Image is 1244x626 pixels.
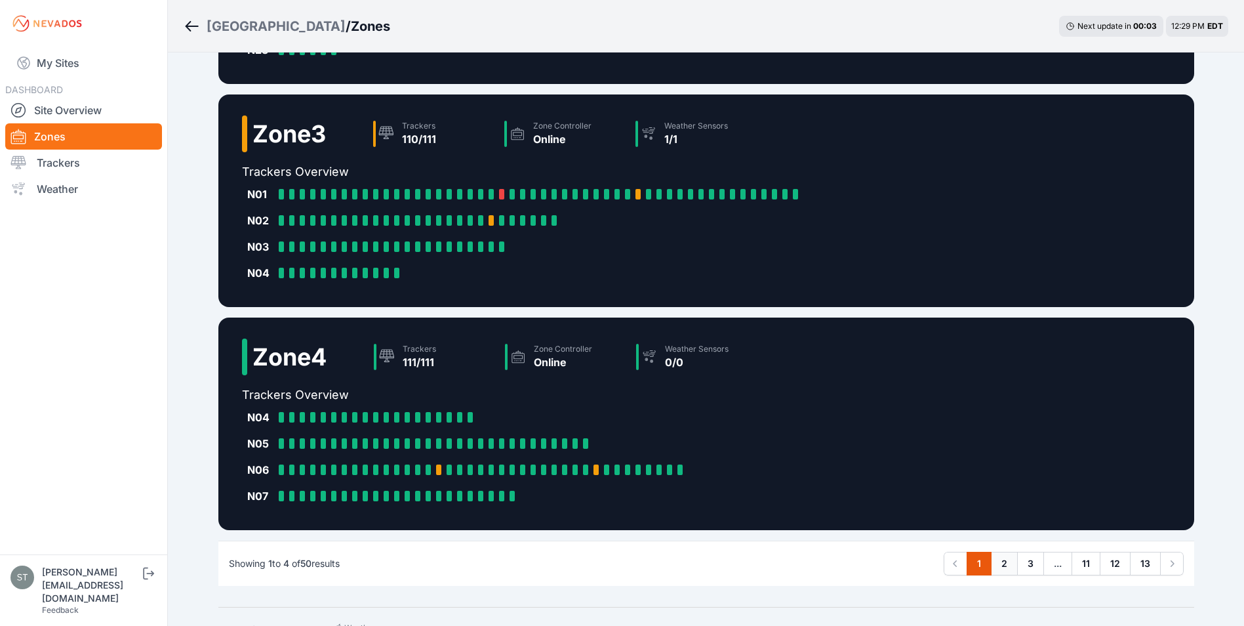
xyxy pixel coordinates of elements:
[42,566,140,605] div: [PERSON_NAME][EMAIL_ADDRESS][DOMAIN_NAME]
[630,115,761,152] a: Weather Sensors1/1
[1043,552,1072,575] span: ...
[247,409,273,425] div: N04
[242,386,762,404] h2: Trackers Overview
[283,558,289,569] span: 4
[1171,21,1205,31] span: 12:29 PM
[10,13,84,34] img: Nevados
[533,131,592,147] div: Online
[5,47,162,79] a: My Sites
[403,344,436,354] div: Trackers
[5,150,162,176] a: Trackers
[351,17,390,35] h3: Zones
[247,488,273,504] div: N07
[534,354,592,370] div: Online
[346,17,351,35] span: /
[5,176,162,202] a: Weather
[1072,552,1100,575] a: 11
[967,552,992,575] a: 1
[5,123,162,150] a: Zones
[247,436,273,451] div: N05
[247,462,273,478] div: N06
[207,17,346,35] a: [GEOGRAPHIC_DATA]
[1077,21,1131,31] span: Next update in
[1133,21,1157,31] div: 00 : 03
[252,344,327,370] h2: Zone 4
[402,121,436,131] div: Trackers
[369,339,500,375] a: Trackers111/111
[300,558,311,569] span: 50
[991,552,1018,575] a: 2
[247,186,273,202] div: N01
[665,354,729,370] div: 0/0
[368,115,499,152] a: Trackers110/111
[42,605,79,615] a: Feedback
[1207,21,1223,31] span: EDT
[5,84,63,95] span: DASHBOARD
[268,558,272,569] span: 1
[184,9,390,43] nav: Breadcrumb
[1100,552,1131,575] a: 12
[1130,552,1161,575] a: 13
[533,121,592,131] div: Zone Controller
[229,557,340,570] p: Showing to of results
[247,265,273,281] div: N04
[1017,552,1044,575] a: 3
[665,344,729,354] div: Weather Sensors
[631,339,762,375] a: Weather Sensors0/0
[252,121,326,147] h2: Zone 3
[247,213,273,228] div: N02
[242,163,809,181] h2: Trackers Overview
[402,131,436,147] div: 110/111
[403,354,436,370] div: 111/111
[247,239,273,255] div: N03
[534,344,592,354] div: Zone Controller
[944,552,1184,575] nav: Pagination
[664,121,728,131] div: Weather Sensors
[10,566,34,589] img: steve@nevados.solar
[664,131,728,147] div: 1/1
[5,97,162,123] a: Site Overview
